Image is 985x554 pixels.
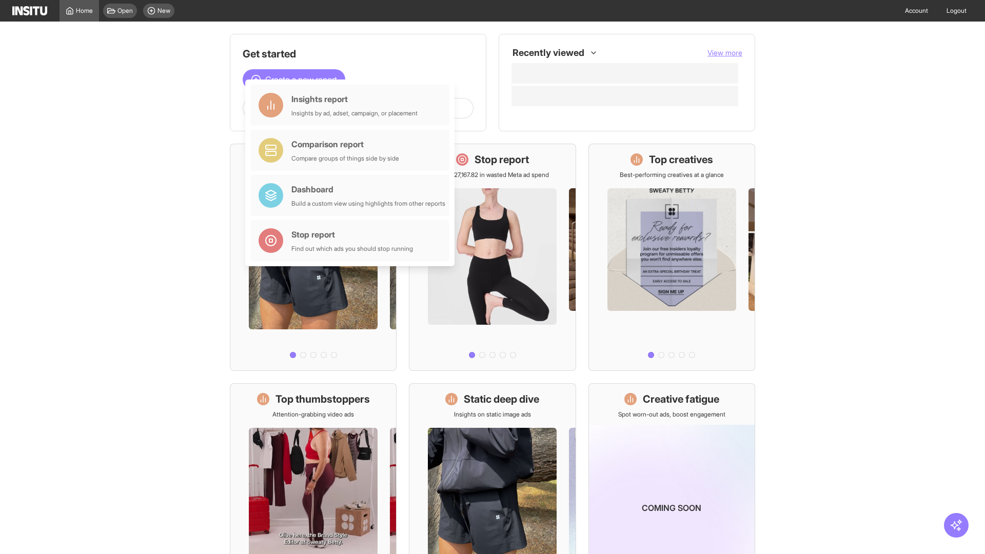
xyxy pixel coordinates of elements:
div: Build a custom view using highlights from other reports [291,200,445,208]
a: Top creativesBest-performing creatives at a glance [588,144,755,371]
h1: Top thumbstoppers [275,392,370,406]
div: Insights by ad, adset, campaign, or placement [291,109,418,117]
h1: Stop report [475,152,529,167]
span: Home [76,7,93,15]
span: New [157,7,170,15]
h1: Static deep dive [464,392,539,406]
p: Attention-grabbing video ads [272,410,354,419]
h1: Top creatives [649,152,713,167]
h1: Get started [243,47,474,61]
span: View more [707,48,742,57]
p: Best-performing creatives at a glance [620,171,724,179]
div: Compare groups of things side by side [291,154,399,163]
p: Insights on static image ads [454,410,531,419]
a: What's live nowSee all active ads instantly [230,144,397,371]
div: Dashboard [291,183,445,195]
div: Find out which ads you should stop running [291,245,413,253]
div: Insights report [291,93,418,105]
img: Logo [12,6,47,15]
button: View more [707,48,742,58]
a: Stop reportSave £27,167.82 in wasted Meta ad spend [409,144,576,371]
span: Open [117,7,133,15]
button: Create a new report [243,69,345,90]
div: Comparison report [291,138,399,150]
span: Create a new report [265,73,337,86]
p: Save £27,167.82 in wasted Meta ad spend [436,171,549,179]
div: Stop report [291,228,413,241]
